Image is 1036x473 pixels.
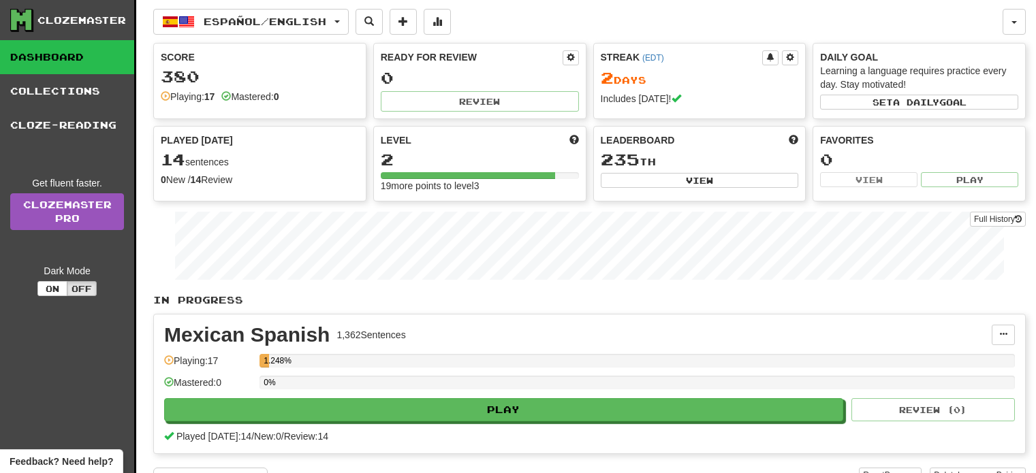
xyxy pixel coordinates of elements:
button: Off [67,281,97,296]
button: Play [164,398,843,421]
strong: 0 [274,91,279,102]
div: 0 [820,151,1018,168]
div: Get fluent faster. [10,176,124,190]
div: Score [161,50,359,64]
span: Review: 14 [284,431,328,442]
strong: 17 [204,91,215,102]
div: Ready for Review [381,50,563,64]
div: Day s [601,69,799,87]
button: Full History [970,212,1026,227]
button: Add sentence to collection [390,9,417,35]
span: New: 0 [254,431,281,442]
button: Review (0) [851,398,1015,421]
span: / [281,431,284,442]
button: More stats [424,9,451,35]
span: / [251,431,254,442]
div: Learning a language requires practice every day. Stay motivated! [820,64,1018,91]
div: 1.248% [264,354,269,368]
div: Daily Goal [820,50,1018,64]
span: This week in points, UTC [789,133,798,147]
span: Score more points to level up [569,133,579,147]
span: a daily [893,97,939,107]
strong: 14 [191,174,202,185]
span: 2 [601,68,614,87]
button: View [601,173,799,188]
div: Playing: 17 [164,354,253,376]
div: Clozemaster [37,14,126,27]
a: ClozemasterPro [10,193,124,230]
div: 1,362 Sentences [336,328,405,342]
div: Mastered: 0 [164,376,253,398]
button: Español/English [153,9,349,35]
div: Playing: [161,90,215,103]
span: Open feedback widget [10,455,113,468]
span: Español / English [204,16,326,27]
span: 235 [601,150,640,169]
strong: 0 [161,174,166,185]
button: View [820,172,917,187]
span: Level [381,133,411,147]
div: Includes [DATE]! [601,92,799,105]
span: Leaderboard [601,133,675,147]
div: 0 [381,69,579,86]
span: 14 [161,150,185,169]
div: Dark Mode [10,264,124,278]
div: th [601,151,799,169]
p: In Progress [153,293,1026,307]
button: Review [381,91,579,112]
div: 19 more points to level 3 [381,179,579,193]
div: 2 [381,151,579,168]
button: Search sentences [356,9,383,35]
button: Seta dailygoal [820,95,1018,110]
div: 380 [161,68,359,85]
div: sentences [161,151,359,169]
span: Played [DATE] [161,133,233,147]
div: Streak [601,50,763,64]
div: Favorites [820,133,1018,147]
button: On [37,281,67,296]
div: New / Review [161,173,359,186]
span: Played [DATE]: 14 [176,431,251,442]
a: (EDT) [642,53,664,63]
div: Mexican Spanish [164,325,330,345]
button: Play [921,172,1018,187]
div: Mastered: [221,90,279,103]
